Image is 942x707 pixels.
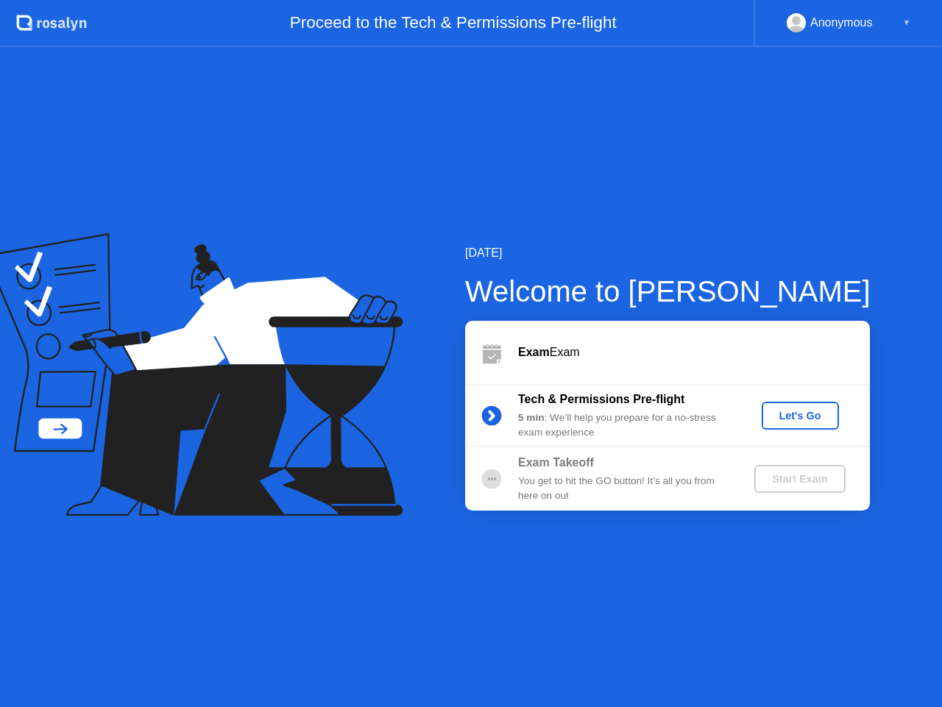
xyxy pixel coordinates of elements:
[762,402,839,430] button: Let's Go
[754,465,845,493] button: Start Exam
[465,269,871,313] div: Welcome to [PERSON_NAME]
[465,244,871,262] div: [DATE]
[518,346,550,358] b: Exam
[518,411,730,441] div: : We’ll help you prepare for a no-stress exam experience
[903,13,910,32] div: ▼
[518,412,545,423] b: 5 min
[518,344,870,361] div: Exam
[518,456,594,469] b: Exam Takeoff
[810,13,873,32] div: Anonymous
[760,473,839,485] div: Start Exam
[518,393,684,405] b: Tech & Permissions Pre-flight
[518,474,730,504] div: You get to hit the GO button! It’s all you from here on out
[768,410,833,422] div: Let's Go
